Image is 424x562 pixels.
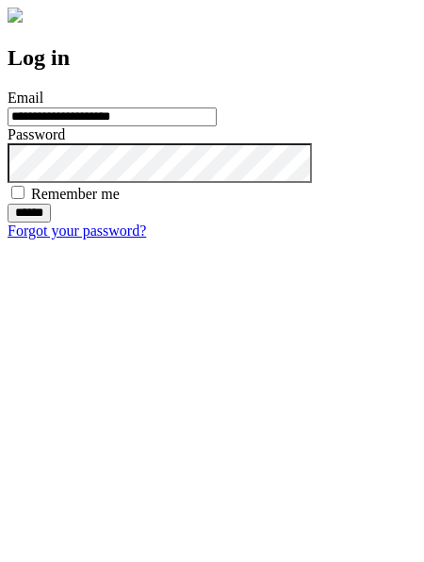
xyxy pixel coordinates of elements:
label: Password [8,126,65,142]
label: Remember me [31,186,120,202]
h2: Log in [8,45,416,71]
a: Forgot your password? [8,223,146,239]
img: logo-4e3dc11c47720685a147b03b5a06dd966a58ff35d612b21f08c02c0306f2b779.png [8,8,23,23]
label: Email [8,90,43,106]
